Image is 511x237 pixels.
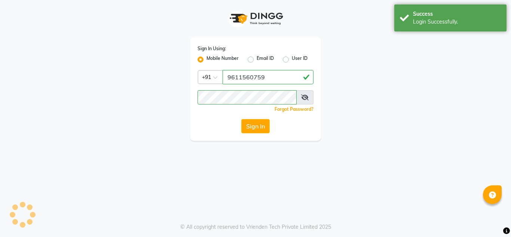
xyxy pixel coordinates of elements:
input: Username [223,70,313,84]
label: Mobile Number [206,55,239,64]
div: Success [413,10,501,18]
a: Forgot Password? [275,106,313,112]
label: Email ID [257,55,274,64]
button: Sign In [241,119,270,133]
iframe: chat widget [480,207,504,230]
label: User ID [292,55,307,64]
input: Username [198,90,297,104]
img: logo1.svg [226,7,285,30]
div: Login Successfully. [413,18,501,26]
label: Sign In Using: [198,45,226,52]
